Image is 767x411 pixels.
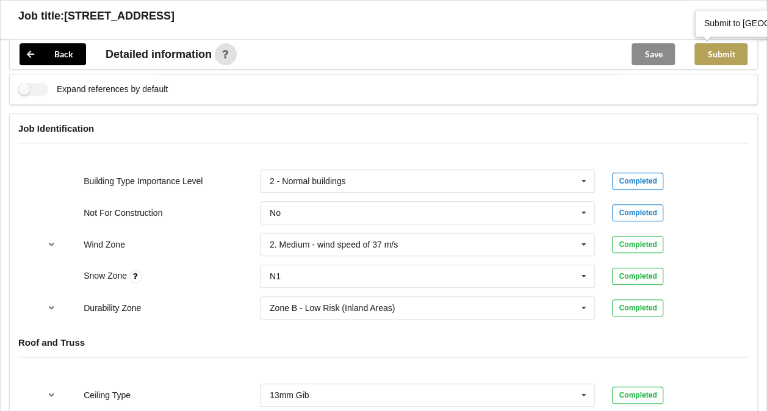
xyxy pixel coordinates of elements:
[270,240,398,249] div: 2. Medium - wind speed of 37 m/s
[612,387,663,404] div: Completed
[612,173,663,190] div: Completed
[270,272,281,281] div: N1
[612,268,663,285] div: Completed
[270,304,395,312] div: Zone B - Low Risk (Inland Areas)
[270,391,309,399] div: 13mm Gib
[18,9,64,23] h3: Job title:
[106,49,212,60] span: Detailed information
[270,209,281,217] div: No
[40,297,63,319] button: reference-toggle
[84,208,162,218] label: Not For Construction
[84,176,203,186] label: Building Type Importance Level
[20,43,86,65] button: Back
[612,299,663,316] div: Completed
[18,123,749,134] h4: Job Identification
[84,271,129,281] label: Snow Zone
[270,177,346,185] div: 2 - Normal buildings
[40,234,63,256] button: reference-toggle
[18,83,168,96] label: Expand references by default
[694,43,747,65] button: Submit
[84,303,141,313] label: Durability Zone
[612,236,663,253] div: Completed
[612,204,663,221] div: Completed
[18,337,749,348] h4: Roof and Truss
[64,9,175,23] h3: [STREET_ADDRESS]
[40,384,63,406] button: reference-toggle
[84,240,125,249] label: Wind Zone
[84,390,131,400] label: Ceiling Type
